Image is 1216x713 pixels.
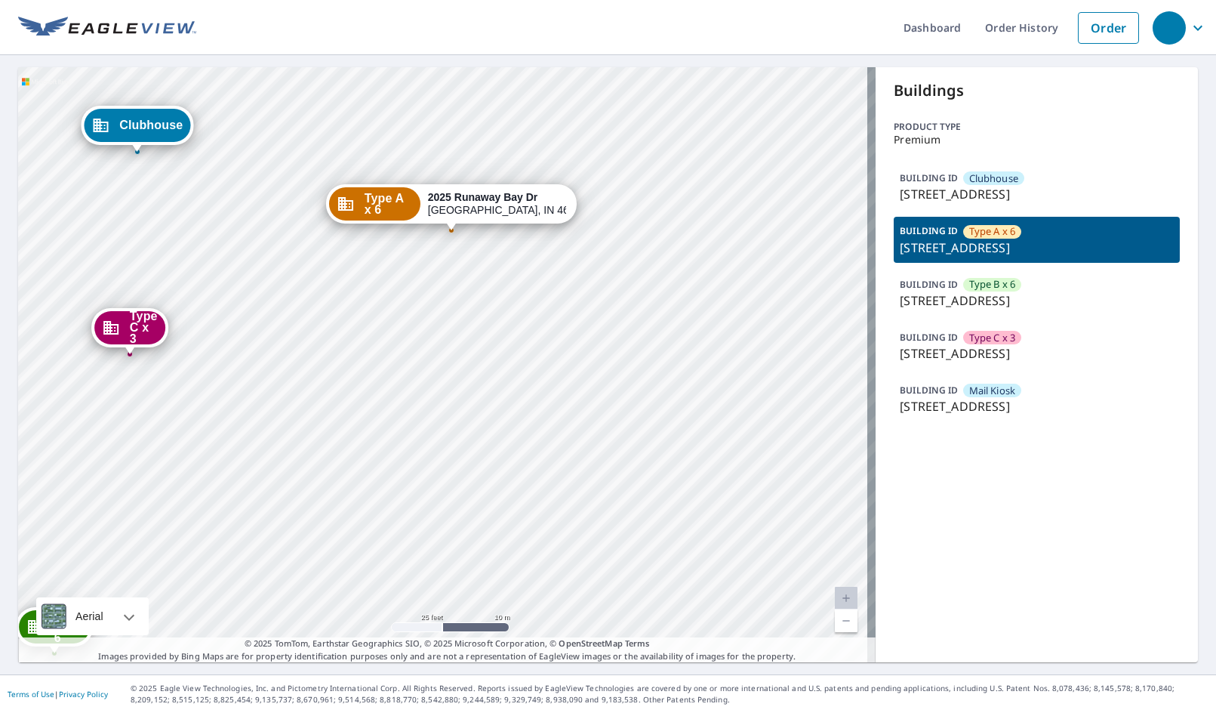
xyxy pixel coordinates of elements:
p: BUILDING ID [900,171,958,184]
p: [STREET_ADDRESS] [900,344,1174,363]
a: Terms of Use [8,689,54,699]
span: Clubhouse [119,119,183,131]
a: OpenStreetMap [559,637,622,649]
span: Type B x 6 [969,277,1016,292]
p: [STREET_ADDRESS] [900,292,1174,310]
span: Mail Kiosk [969,384,1016,398]
span: © 2025 TomTom, Earthstar Geographics SIO, © 2025 Microsoft Corporation, © [245,637,650,650]
a: Current Level 20, Zoom Out [835,610,857,632]
p: Buildings [894,79,1180,102]
div: [GEOGRAPHIC_DATA], IN 46224 [428,191,566,217]
span: Type A x 6 [365,193,413,215]
p: BUILDING ID [900,278,958,291]
div: Dropped pin, building Clubhouse, Commercial property, 2030 Runaway Bay Dr Indianapolis, IN 46224 [81,106,193,153]
span: Type C x 3 [969,331,1016,345]
strong: 2025 Runaway Bay Dr [428,191,538,203]
p: [STREET_ADDRESS] [900,397,1174,415]
p: [STREET_ADDRESS] [900,239,1174,257]
p: | [8,690,108,699]
div: Dropped pin, building Type A x 6, Commercial property, 2025 Runaway Bay Dr Indianapolis, IN 46224 [326,184,577,231]
span: Type C x 3 [130,310,158,344]
p: Premium [894,134,1180,146]
a: Terms [625,637,650,649]
p: © 2025 Eagle View Technologies, Inc. and Pictometry International Corp. All Rights Reserved. Repo... [131,683,1208,705]
p: [STREET_ADDRESS] [900,185,1174,203]
p: BUILDING ID [900,384,958,397]
span: Type A x 6 [969,224,1016,239]
a: Current Level 20, Zoom In Disabled [835,587,857,610]
p: BUILDING ID [900,224,958,237]
div: Dropped pin, building Type C x 3, Commercial property, 6030 Baywind Pl Indianapolis, IN 46224 [91,308,168,355]
p: Product type [894,120,1180,134]
a: Privacy Policy [59,689,108,699]
img: EV Logo [18,17,196,39]
div: Aerial [71,597,108,635]
div: Aerial [36,597,149,635]
p: Images provided by Bing Maps are for property identification purposes only and are not a represen... [18,637,876,662]
p: BUILDING ID [900,331,958,344]
span: Clubhouse [969,171,1018,186]
a: Order [1078,12,1139,44]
